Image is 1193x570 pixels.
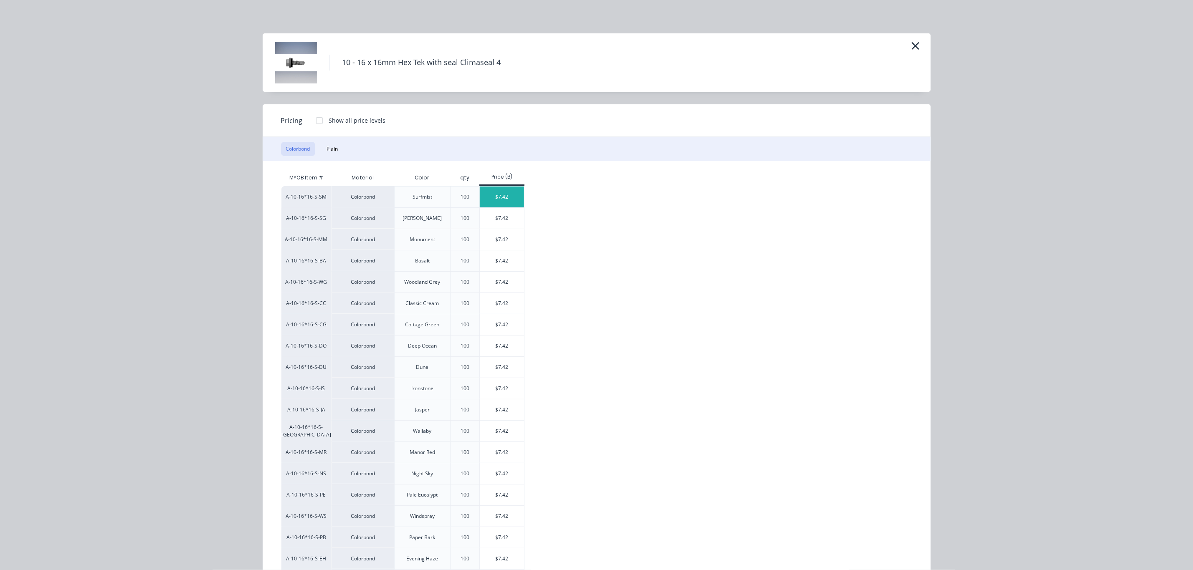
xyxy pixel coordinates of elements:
[480,378,524,399] div: $7.42
[281,441,332,463] div: A-10-16*16-S-MR
[415,257,430,265] div: Basalt
[332,420,394,441] div: Colorbond
[480,357,524,378] div: $7.42
[332,463,394,484] div: Colorbond
[281,314,332,335] div: A-10-16*16-S-CG
[329,116,386,125] div: Show all price levels
[281,186,332,207] div: A-10-16*16-S-SM
[332,484,394,505] div: Colorbond
[281,142,315,156] button: Colorbond
[332,314,394,335] div: Colorbond
[461,321,469,328] div: 100
[461,491,469,499] div: 100
[411,385,433,392] div: Ironstone
[479,173,525,181] div: Price (B)
[410,512,435,520] div: Windspray
[332,186,394,207] div: Colorbond
[332,356,394,378] div: Colorbond
[480,187,524,207] div: $7.42
[461,427,469,435] div: 100
[409,534,435,541] div: Paper Bark
[281,335,332,356] div: A-10-16*16-S-DO
[410,236,435,243] div: Monument
[332,441,394,463] div: Colorbond
[461,385,469,392] div: 100
[461,236,469,243] div: 100
[480,335,524,356] div: $7.42
[405,300,439,307] div: Classic Cream
[461,449,469,456] div: 100
[281,527,332,548] div: A-10-16*16-S-PB
[480,250,524,271] div: $7.42
[480,548,524,569] div: $7.42
[281,229,332,250] div: A-10-16*16-S-MM
[415,406,430,414] div: Jasper
[332,250,394,271] div: Colorbond
[410,449,435,456] div: Manor Red
[281,116,303,126] span: Pricing
[408,342,437,350] div: Deep Ocean
[480,484,524,505] div: $7.42
[322,142,343,156] button: Plain
[281,463,332,484] div: A-10-16*16-S-NS
[480,399,524,420] div: $7.42
[332,527,394,548] div: Colorbond
[281,548,332,569] div: A-10-16*16-S-EH
[281,207,332,229] div: A-10-16*16-S-SG
[281,420,332,441] div: A-10-16*16-S-[GEOGRAPHIC_DATA]
[281,505,332,527] div: A-10-16*16-S-WS
[405,321,439,328] div: Cottage Green
[332,505,394,527] div: Colorbond
[281,399,332,420] div: A-10-16*16-S-JA
[329,55,514,71] h4: 10 - 16 x 16mm Hex Tek with seal Climaseal 4
[461,214,469,222] div: 100
[332,378,394,399] div: Colorbond
[480,527,524,548] div: $7.42
[406,555,438,562] div: Evening Haze
[281,293,332,314] div: A-10-16*16-S-CC
[461,300,469,307] div: 100
[480,272,524,293] div: $7.42
[404,278,440,286] div: Woodland Grey
[281,169,332,186] div: MYOB Item #
[461,278,469,286] div: 100
[480,314,524,335] div: $7.42
[416,363,428,371] div: Dune
[332,399,394,420] div: Colorbond
[461,406,469,414] div: 100
[480,421,524,441] div: $7.42
[281,484,332,505] div: A-10-16*16-S-PE
[408,167,436,188] div: Color
[480,208,524,229] div: $7.42
[332,335,394,356] div: Colorbond
[332,229,394,250] div: Colorbond
[461,512,469,520] div: 100
[281,271,332,293] div: A-10-16*16-S-WG
[332,271,394,293] div: Colorbond
[281,378,332,399] div: A-10-16*16-S-IS
[413,427,431,435] div: Wallaby
[332,207,394,229] div: Colorbond
[461,555,469,562] div: 100
[461,257,469,265] div: 100
[461,363,469,371] div: 100
[461,534,469,541] div: 100
[480,463,524,484] div: $7.42
[332,548,394,569] div: Colorbond
[281,356,332,378] div: A-10-16*16-S-DU
[461,342,469,350] div: 100
[403,214,442,222] div: [PERSON_NAME]
[275,42,317,83] img: 10 - 16 x 16mm Hex Tek with seal Climaseal 4
[480,442,524,463] div: $7.42
[281,250,332,271] div: A-10-16*16-S-BA
[407,491,438,499] div: Pale Eucalypt
[480,229,524,250] div: $7.42
[453,167,476,188] div: qty
[480,506,524,527] div: $7.42
[461,193,469,201] div: 100
[411,470,433,477] div: Night Sky
[332,169,394,186] div: Material
[461,470,469,477] div: 100
[332,293,394,314] div: Colorbond
[413,193,432,201] div: Surfmist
